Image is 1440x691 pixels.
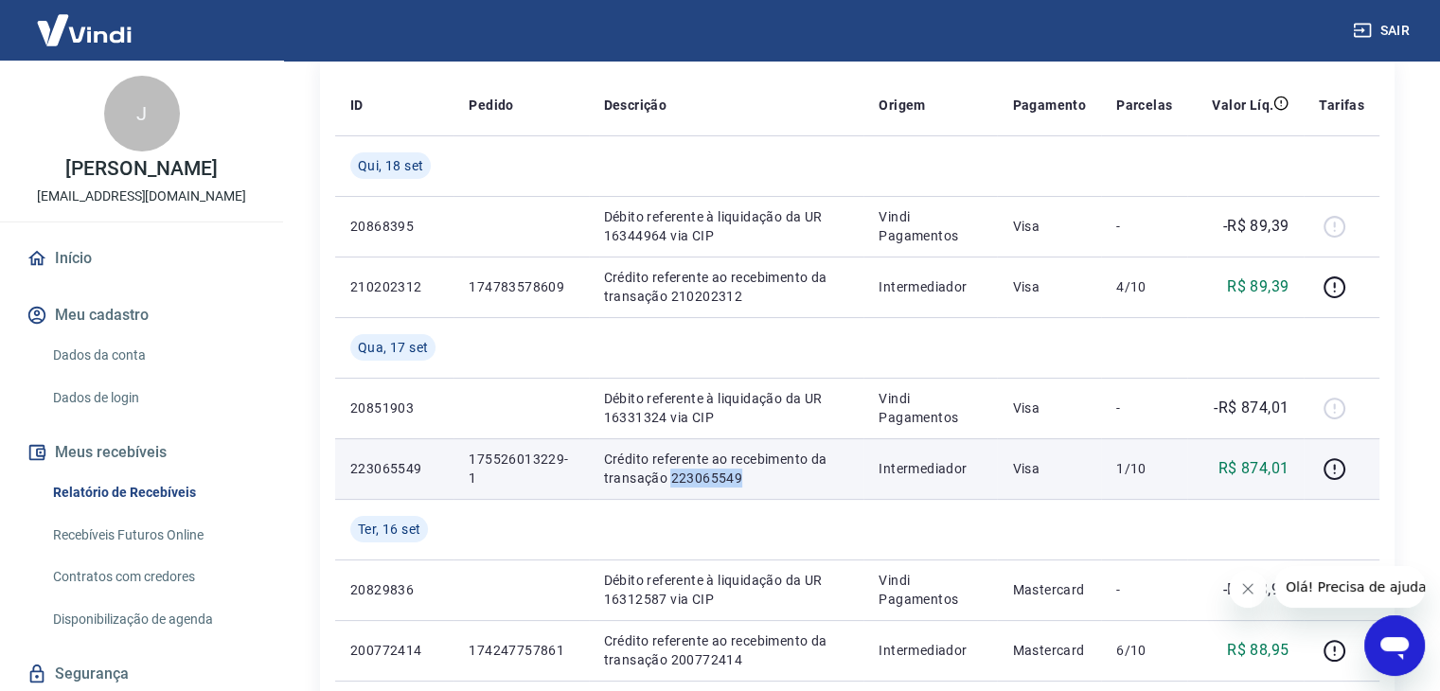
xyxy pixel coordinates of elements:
span: Qui, 18 set [358,156,423,175]
p: Mastercard [1012,641,1086,660]
a: Contratos com credores [45,558,260,596]
p: Tarifas [1319,96,1364,115]
p: R$ 874,01 [1218,457,1289,480]
p: Vindi Pagamentos [879,571,982,609]
p: Vindi Pagamentos [879,207,982,245]
p: Débito referente à liquidação da UR 16344964 via CIP [604,207,849,245]
p: 20829836 [350,580,438,599]
p: Origem [879,96,925,115]
p: 210202312 [350,277,438,296]
p: Visa [1012,459,1086,478]
p: Visa [1012,399,1086,417]
p: -R$ 89,39 [1223,215,1289,238]
a: Relatório de Recebíveis [45,473,260,512]
p: Pagamento [1012,96,1086,115]
p: 175526013229-1 [469,450,573,487]
p: Crédito referente ao recebimento da transação 200772414 [604,631,849,669]
p: 4/10 [1116,277,1172,296]
iframe: Mensagem da empresa [1274,566,1425,608]
p: Visa [1012,277,1086,296]
p: 20868395 [350,217,438,236]
p: R$ 89,39 [1227,275,1289,298]
a: Início [23,238,260,279]
p: 174247757861 [469,641,573,660]
iframe: Fechar mensagem [1229,570,1267,608]
div: J [104,76,180,151]
span: Qua, 17 set [358,338,428,357]
p: Mastercard [1012,580,1086,599]
p: 6/10 [1116,641,1172,660]
button: Sair [1349,13,1417,48]
p: Débito referente à liquidação da UR 16331324 via CIP [604,389,849,427]
p: - [1116,217,1172,236]
p: Intermediador [879,277,982,296]
p: 1/10 [1116,459,1172,478]
p: Descrição [604,96,667,115]
p: Parcelas [1116,96,1172,115]
p: Intermediador [879,641,982,660]
span: Olá! Precisa de ajuda? [11,13,159,28]
p: ID [350,96,364,115]
p: Crédito referente ao recebimento da transação 223065549 [604,450,849,487]
p: 174783578609 [469,277,573,296]
p: -R$ 874,01 [1214,397,1289,419]
p: - [1116,399,1172,417]
p: Pedido [469,96,513,115]
p: R$ 88,95 [1227,639,1289,662]
p: 223065549 [350,459,438,478]
a: Disponibilização de agenda [45,600,260,639]
a: Dados da conta [45,336,260,375]
button: Meus recebíveis [23,432,260,473]
p: Débito referente à liquidação da UR 16312587 via CIP [604,571,849,609]
p: Valor Líq. [1212,96,1273,115]
p: -R$ 88,95 [1223,578,1289,601]
p: 200772414 [350,641,438,660]
img: Vindi [23,1,146,59]
span: Ter, 16 set [358,520,420,539]
p: [EMAIL_ADDRESS][DOMAIN_NAME] [37,186,246,206]
p: 20851903 [350,399,438,417]
p: Crédito referente ao recebimento da transação 210202312 [604,268,849,306]
p: Visa [1012,217,1086,236]
p: - [1116,580,1172,599]
button: Meu cadastro [23,294,260,336]
iframe: Botão para abrir a janela de mensagens [1364,615,1425,676]
p: Vindi Pagamentos [879,389,982,427]
a: Recebíveis Futuros Online [45,516,260,555]
a: Dados de login [45,379,260,417]
p: Intermediador [879,459,982,478]
p: [PERSON_NAME] [65,159,217,179]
